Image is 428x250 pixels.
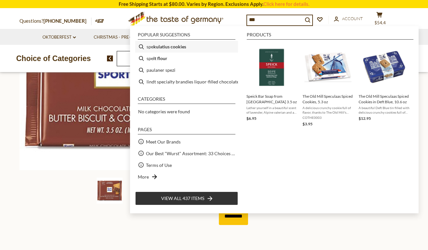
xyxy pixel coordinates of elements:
[303,44,353,127] a: The Old Mill Speculaas Spiced Cookies, 5.3 ozA delicious crunchy cookie full of flavor, thanks to...
[246,116,256,121] span: $6.95
[359,94,410,105] span: The Old Mill Speculaas Spiced Cookies in Deft Blue, 10.6 oz
[138,127,235,134] li: Pages
[303,106,353,115] span: A delicious crunchy cookie full of flavor, thanks to The Old Mill's special speculaas spice mix. ...
[146,138,181,145] a: Meet Our Brands
[263,1,309,7] a: Click here for details.
[94,34,149,41] a: Christmas - PRE-ORDER
[135,53,238,64] li: spelt flour
[248,44,295,91] img: Speick Bar Soap
[342,16,363,21] span: Account
[161,195,204,202] span: View all 437 items
[42,34,76,41] a: Oktoberfest
[244,41,300,130] li: Speick Bar Soap from Germany 3.5 oz
[135,136,238,147] li: Meet Our Brands
[303,115,353,120] span: COTHE0003
[359,106,410,115] span: A beautiful Deft Blue tin filled with delicious crunchy cookies full of flavor, thanks to The Old...
[135,192,238,205] li: View all 437 items
[300,41,356,130] li: The Old Mill Speculaas Spiced Cookies, 5.3 oz
[43,18,87,24] a: [PHONE_NUMBER]
[135,171,238,182] li: More
[246,94,297,105] span: Speick Bar Soap from [GEOGRAPHIC_DATA] 3.5 oz
[135,76,238,88] li: lindt specialty brandies liquor-filled chocolate
[135,147,238,159] li: Our Best "Wurst" Assortment: 33 Choices For The Grillabend
[135,159,238,171] li: Terms of Use
[138,109,190,114] span: No categories were found
[135,41,238,53] li: spekulatius cookies
[138,97,235,104] li: Categories
[246,44,297,127] a: Speick Bar SoapSpeick Bar Soap from [GEOGRAPHIC_DATA] 3.5 ozLather yourself in a beautiful scent ...
[107,56,113,61] img: previous arrow
[370,12,389,28] button: $54.4
[359,44,410,127] a: The Old Mill Speculaas Spiced Cookies in Deft Blue, 10.6 ozA beautiful Deft Blue tin filled with ...
[130,26,419,213] div: Instant Search Results
[97,178,123,204] img: Ritter Sport "Knusperkeks" Butter Biscuit & Cocoa Creme Chocolate, 3.5 oz.
[359,116,371,121] span: $12.95
[246,106,297,115] span: Lather yourself in a beautiful scent of lavender, Alpine valerian and a hint of lime. This soap c...
[374,20,386,25] span: $54.4
[146,150,235,157] a: Our Best "Wurst" Assortment: 33 Choices For The Grillabend
[303,94,353,105] span: The Old Mill Speculaas Spiced Cookies, 5.3 oz
[153,55,167,62] b: lt flour
[153,43,186,50] b: kulatius cookies
[135,64,238,76] li: paulaner spezi
[303,121,313,126] span: $3.95
[138,32,235,40] li: Popular suggestions
[334,15,363,22] a: Account
[356,41,412,130] li: The Old Mill Speculaas Spiced Cookies in Deft Blue, 10.6 oz
[19,17,91,25] p: Questions?
[247,32,413,40] li: Products
[146,161,172,169] a: Terms of Use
